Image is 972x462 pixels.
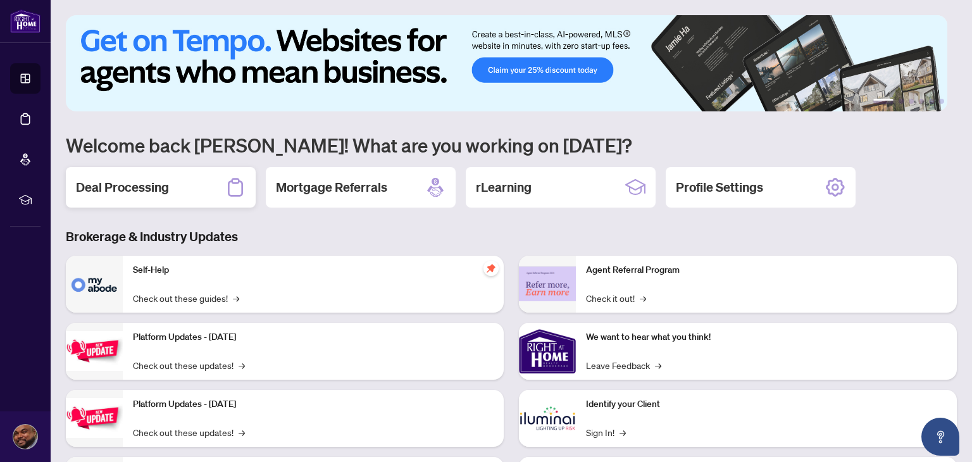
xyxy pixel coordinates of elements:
span: → [655,358,661,372]
a: Check out these updates!→ [133,425,245,439]
span: pushpin [483,261,499,276]
button: 2 [899,99,904,104]
h2: rLearning [476,178,532,196]
a: Sign In!→ [586,425,626,439]
a: Leave Feedback→ [586,358,661,372]
button: 3 [909,99,914,104]
span: → [640,291,646,305]
p: Platform Updates - [DATE] [133,330,494,344]
img: Agent Referral Program [519,266,576,301]
p: Agent Referral Program [586,263,947,277]
img: Platform Updates - July 21, 2025 [66,331,123,371]
span: → [239,425,245,439]
a: Check out these updates!→ [133,358,245,372]
h3: Brokerage & Industry Updates [66,228,957,246]
button: 4 [919,99,924,104]
p: We want to hear what you think! [586,330,947,344]
img: logo [10,9,40,33]
a: Check it out!→ [586,291,646,305]
a: Check out these guides!→ [133,291,239,305]
img: Slide 0 [66,15,947,111]
img: Platform Updates - July 8, 2025 [66,398,123,438]
button: 1 [873,99,894,104]
h2: Mortgage Referrals [276,178,387,196]
img: Identify your Client [519,390,576,447]
span: → [620,425,626,439]
button: 5 [929,99,934,104]
p: Platform Updates - [DATE] [133,397,494,411]
img: Self-Help [66,256,123,313]
img: Profile Icon [13,425,37,449]
p: Identify your Client [586,397,947,411]
button: 6 [939,99,944,104]
span: → [239,358,245,372]
p: Self-Help [133,263,494,277]
button: Open asap [921,418,959,456]
h2: Deal Processing [76,178,169,196]
h2: Profile Settings [676,178,763,196]
img: We want to hear what you think! [519,323,576,380]
span: → [233,291,239,305]
h1: Welcome back [PERSON_NAME]! What are you working on [DATE]? [66,133,957,157]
